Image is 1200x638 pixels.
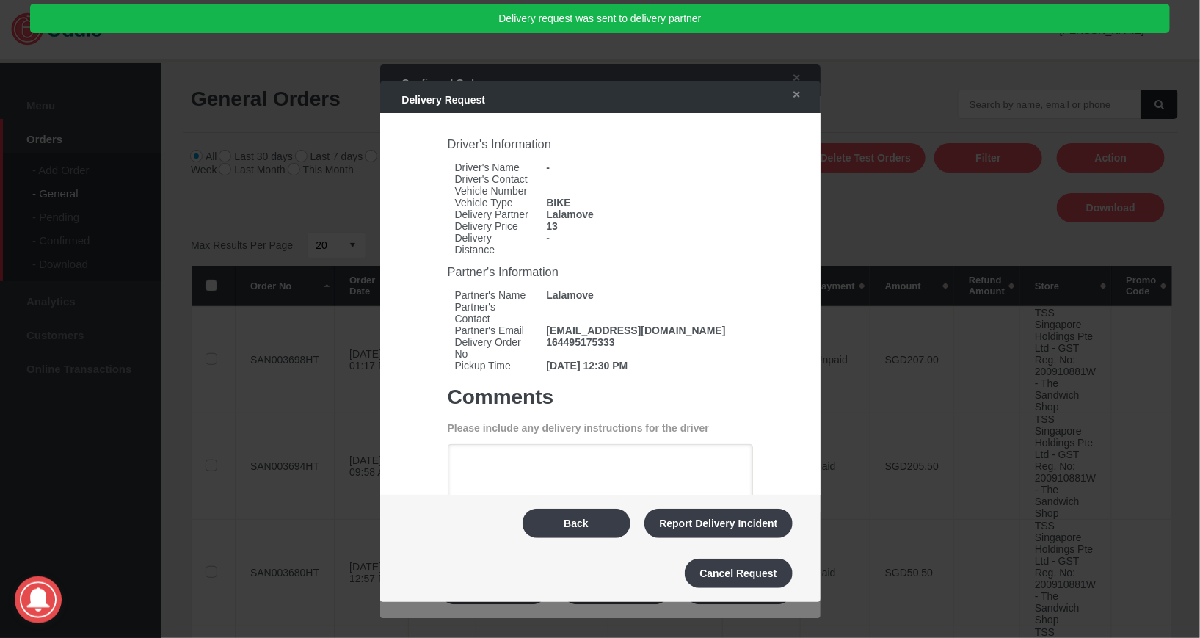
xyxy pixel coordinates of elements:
strong: Partner's Email [448,325,539,336]
strong: Delivery Distance [448,232,539,255]
span: 13 [539,220,752,232]
button: Report Delivery Incident [644,509,792,538]
h3: Driver's Information [448,137,753,151]
a: ✕ [778,81,809,108]
span: - [539,162,752,173]
strong: Partner's Contact [448,301,539,325]
span: Lalamove [539,289,752,301]
span: - [539,232,752,244]
strong: Driver's Contact [448,173,539,185]
span: 164495175333 [539,336,752,348]
p: Please include any delivery instructions for the driver [448,422,753,434]
span: [EMAIL_ADDRESS][DOMAIN_NAME] [539,325,752,336]
strong: Vehicle Number [448,185,539,197]
strong: Delivery Partner [448,209,539,220]
strong: Delivery Price [448,220,539,232]
button: Back [523,509,630,538]
h1: Comments [448,385,753,409]
span: [DATE] 12:30 PM [539,360,752,371]
button: Cancel Request [685,559,793,588]
span: Lalamove [539,209,752,220]
strong: Pickup Time [448,360,539,371]
div: Delivery Request [388,87,771,113]
strong: Partner's Name [448,289,539,301]
div: Delivery request was sent to delivery partner [30,4,1170,33]
strong: Delivery Order No [448,336,539,360]
strong: Vehicle Type [448,197,539,209]
strong: Driver's Name [448,162,539,173]
h3: Partner's Information [448,265,753,279]
span: BIKE [539,197,752,209]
